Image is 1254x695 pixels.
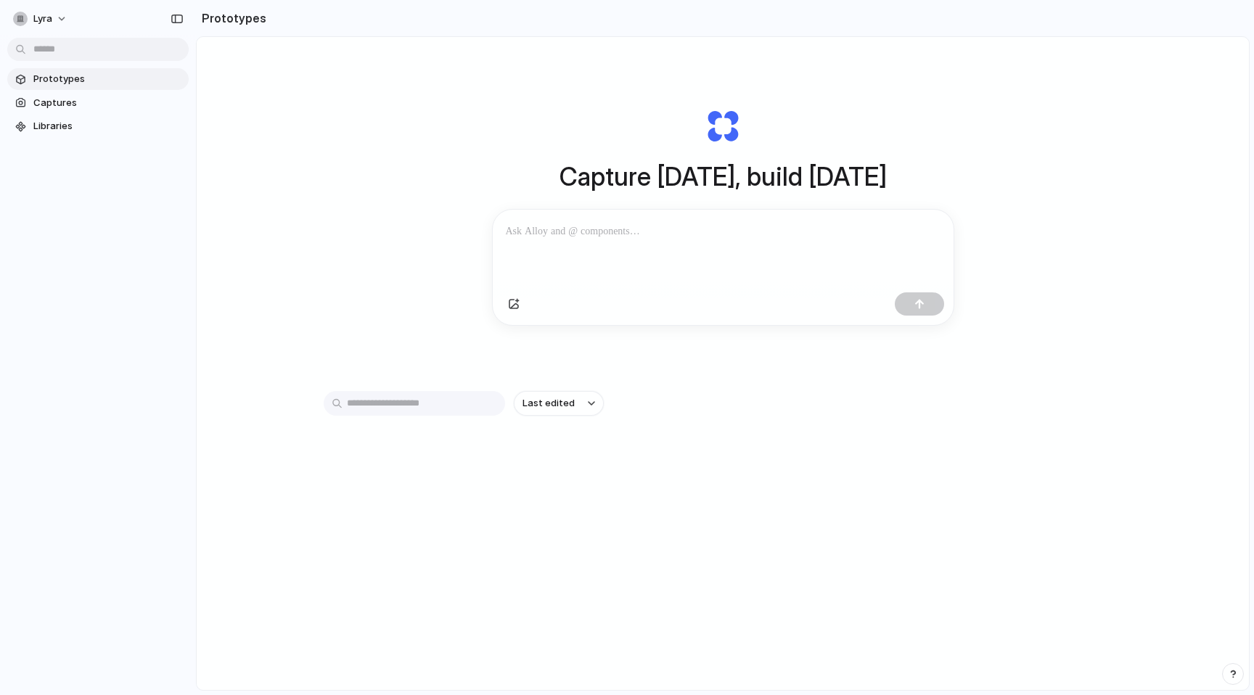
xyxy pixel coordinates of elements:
[33,96,183,110] span: Captures
[196,9,266,27] h2: Prototypes
[514,391,604,416] button: Last edited
[560,157,887,196] h1: Capture [DATE], build [DATE]
[7,68,189,90] a: Prototypes
[33,119,183,133] span: Libraries
[33,72,183,86] span: Prototypes
[522,396,575,411] span: Last edited
[7,115,189,137] a: Libraries
[7,7,75,30] button: Lyra
[33,12,52,26] span: Lyra
[7,92,189,114] a: Captures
